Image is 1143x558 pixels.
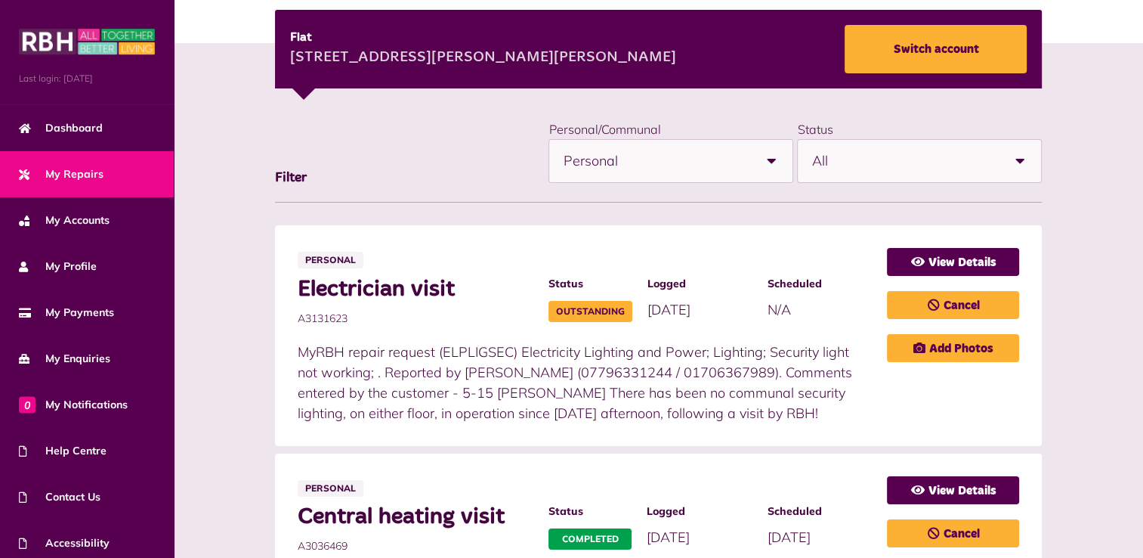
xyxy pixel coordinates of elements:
[19,397,128,413] span: My Notifications
[887,291,1019,319] a: Cancel
[298,252,363,268] span: Personal
[887,334,1019,362] a: Add Photos
[19,72,155,85] span: Last login: [DATE]
[768,301,791,318] span: N/A
[767,504,872,519] span: Scheduled
[548,504,632,519] span: Status
[19,396,36,413] span: 0
[19,26,155,57] img: MyRBH
[298,480,363,497] span: Personal
[19,351,110,367] span: My Enquiries
[298,311,533,327] span: A3131623
[647,529,690,546] span: [DATE]
[19,535,110,551] span: Accessibility
[19,212,110,228] span: My Accounts
[768,276,873,292] span: Scheduled
[19,489,100,505] span: Contact Us
[887,248,1019,276] a: View Details
[647,504,752,519] span: Logged
[290,47,676,70] div: [STREET_ADDRESS][PERSON_NAME][PERSON_NAME]
[19,166,103,182] span: My Repairs
[548,122,660,137] label: Personal/Communal
[811,140,999,182] span: All
[298,276,533,303] span: Electrician visit
[19,259,97,274] span: My Profile
[887,519,1019,547] a: Cancel
[19,120,103,136] span: Dashboard
[298,342,873,423] p: MyRBH repair request (ELPLIGSEC) Electricity Lighting and Power; Lighting; Security light not wor...
[548,301,632,322] span: Outstanding
[647,276,752,292] span: Logged
[845,25,1027,73] a: Switch account
[548,529,632,550] span: Completed
[19,443,107,459] span: Help Centre
[298,504,534,531] span: Central heating visit
[275,171,307,184] span: Filter
[548,276,632,292] span: Status
[887,476,1019,504] a: View Details
[19,305,114,321] span: My Payments
[647,301,690,318] span: [DATE]
[290,29,676,47] div: Flat
[797,122,833,137] label: Status
[563,140,750,182] span: Personal
[767,529,810,546] span: [DATE]
[298,538,534,554] span: A3036469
